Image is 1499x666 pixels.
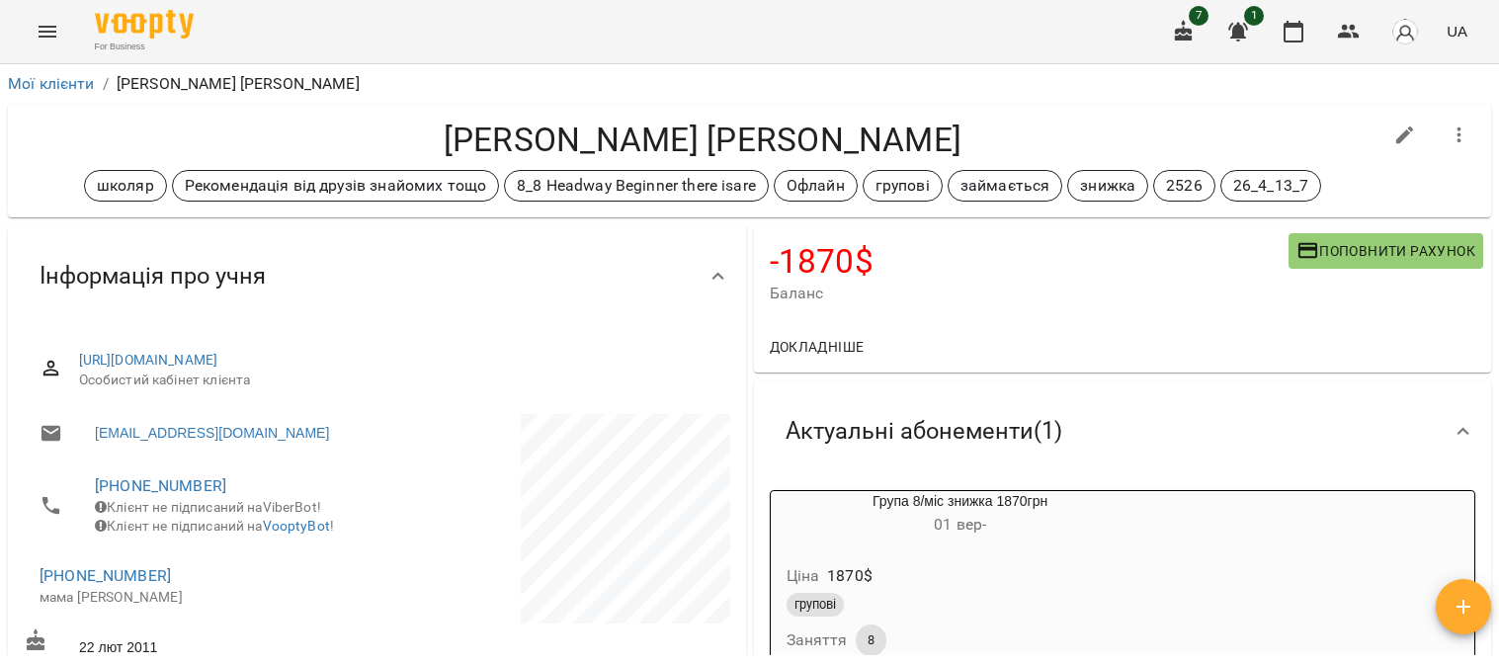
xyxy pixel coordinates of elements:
[1166,174,1203,198] p: 2526
[787,626,848,654] h6: Заняття
[95,518,334,534] span: Клієнт не підписаний на !
[8,74,95,93] a: Мої клієнти
[827,564,873,588] p: 1870 $
[787,174,845,198] p: Офлайн
[79,371,714,390] span: Особистий кабінет клієнта
[1439,13,1475,49] button: UA
[40,261,266,291] span: Інформація про учня
[40,588,357,608] p: мама [PERSON_NAME]
[1080,174,1135,198] p: знижка
[762,329,873,365] button: Докладніше
[1391,18,1419,45] img: avatar_s.png
[1447,21,1467,42] span: UA
[95,423,329,443] a: [EMAIL_ADDRESS][DOMAIN_NAME]
[8,225,746,327] div: Інформація про учня
[20,624,376,661] div: 22 лют 2011
[1067,170,1148,202] div: знижка
[770,241,1289,282] h4: -1870 $
[774,170,858,202] div: Офлайн
[856,631,886,649] span: 8
[948,170,1062,202] div: займається
[95,476,226,495] a: [PHONE_NUMBER]
[1289,233,1483,269] button: Поповнити рахунок
[771,491,1150,539] div: Група 8/міс знижка 1870грн
[787,562,820,590] h6: Ціна
[863,170,943,202] div: групові
[786,416,1062,447] span: Актуальні абонементи ( 1 )
[504,170,769,202] div: 8_8 Headway Beginner there isare
[95,10,194,39] img: Voopty Logo
[960,174,1049,198] p: займається
[95,41,194,53] span: For Business
[1296,239,1475,263] span: Поповнити рахунок
[1233,174,1308,198] p: 26_4_13_7
[1220,170,1321,202] div: 26_4_13_7
[117,72,360,96] p: [PERSON_NAME] [PERSON_NAME]
[95,499,321,515] span: Клієнт не підписаний на ViberBot!
[787,596,844,614] span: групові
[934,515,986,534] span: 01 вер -
[185,174,486,198] p: Рекомендація від друзів знайомих тощо
[1189,6,1208,26] span: 7
[97,174,154,198] p: школяр
[517,174,756,198] p: 8_8 Headway Beginner there isare
[754,380,1492,482] div: Актуальні абонементи(1)
[8,72,1491,96] nav: breadcrumb
[84,170,167,202] div: школяр
[24,120,1381,160] h4: [PERSON_NAME] [PERSON_NAME]
[263,518,330,534] a: VooptyBot
[24,8,71,55] button: Menu
[875,174,930,198] p: групові
[79,352,218,368] a: [URL][DOMAIN_NAME]
[1153,170,1215,202] div: 2526
[770,335,865,359] span: Докладніше
[40,566,171,585] a: [PHONE_NUMBER]
[172,170,499,202] div: Рекомендація від друзів знайомих тощо
[770,282,1289,305] span: Баланс
[1244,6,1264,26] span: 1
[103,72,109,96] li: /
